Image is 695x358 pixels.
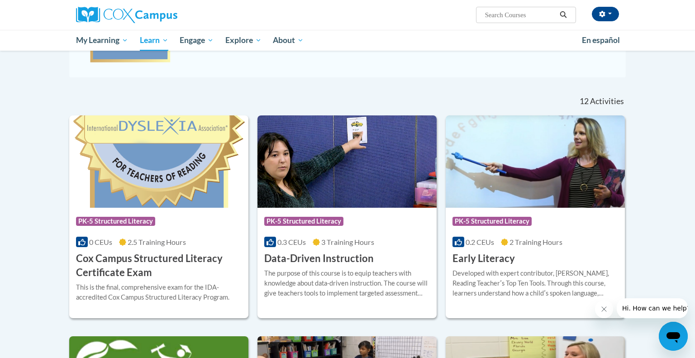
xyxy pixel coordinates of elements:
[484,10,557,20] input: Search Courses
[140,35,168,46] span: Learn
[89,238,112,246] span: 0 CEUs
[452,268,618,298] div: Developed with expert contributor, [PERSON_NAME], Reading Teacherʹs Top Ten Tools. Through this c...
[582,35,620,45] span: En español
[446,115,625,318] a: Course LogoPK-5 Structured Literacy0.2 CEUs2 Training Hours Early LiteracyDeveloped with expert c...
[466,238,494,246] span: 0.2 CEUs
[76,217,155,226] span: PK-5 Structured Literacy
[617,298,688,318] iframe: Message from company
[76,35,128,46] span: My Learning
[76,7,248,23] a: Cox Campus
[219,30,267,51] a: Explore
[69,115,248,208] img: Course Logo
[267,30,310,51] a: About
[509,238,562,246] span: 2 Training Hours
[264,252,374,266] h3: Data-Driven Instruction
[576,31,626,50] a: En español
[76,7,177,23] img: Cox Campus
[76,282,242,302] div: This is the final, comprehensive exam for the IDA-accredited Cox Campus Structured Literacy Program.
[452,217,532,226] span: PK-5 Structured Literacy
[590,96,624,106] span: Activities
[580,96,589,106] span: 12
[321,238,374,246] span: 3 Training Hours
[5,6,73,14] span: Hi. How can we help?
[592,7,619,21] button: Account Settings
[557,10,570,20] button: Search
[134,30,174,51] a: Learn
[69,115,248,318] a: Course LogoPK-5 Structured Literacy0 CEUs2.5 Training Hours Cox Campus Structured Literacy Certif...
[659,322,688,351] iframe: Button to launch messaging window
[257,115,437,208] img: Course Logo
[62,30,633,51] div: Main menu
[273,35,304,46] span: About
[264,217,343,226] span: PK-5 Structured Literacy
[76,252,242,280] h3: Cox Campus Structured Literacy Certificate Exam
[174,30,219,51] a: Engage
[595,300,613,318] iframe: Close message
[225,35,262,46] span: Explore
[70,30,134,51] a: My Learning
[277,238,306,246] span: 0.3 CEUs
[128,238,186,246] span: 2.5 Training Hours
[180,35,214,46] span: Engage
[446,115,625,208] img: Course Logo
[257,115,437,318] a: Course LogoPK-5 Structured Literacy0.3 CEUs3 Training Hours Data-Driven InstructionThe purpose of...
[452,252,515,266] h3: Early Literacy
[264,268,430,298] div: The purpose of this course is to equip teachers with knowledge about data-driven instruction. The...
